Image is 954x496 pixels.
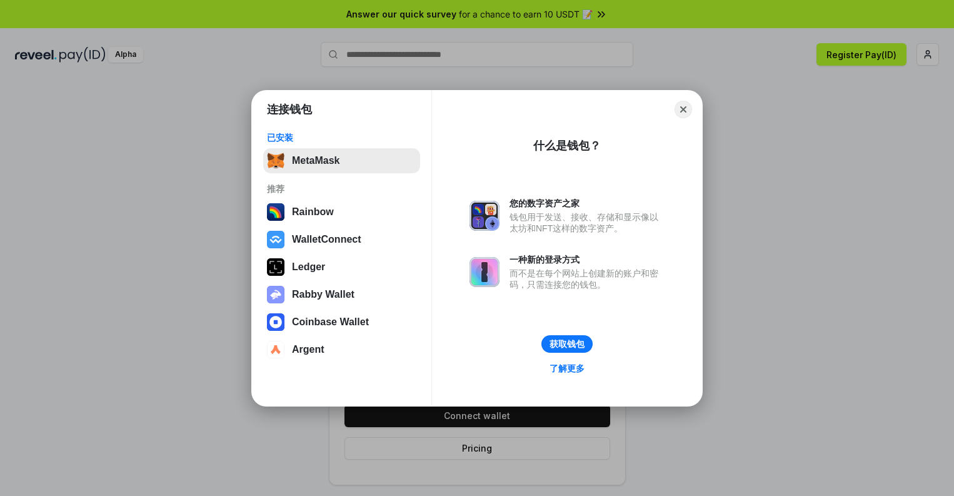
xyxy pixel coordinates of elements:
div: WalletConnect [292,234,361,245]
div: 而不是在每个网站上创建新的账户和密码，只需连接您的钱包。 [510,268,665,290]
img: svg+xml,%3Csvg%20xmlns%3D%22http%3A%2F%2Fwww.w3.org%2F2000%2Fsvg%22%20fill%3D%22none%22%20viewBox... [469,257,500,287]
img: svg+xml,%3Csvg%20xmlns%3D%22http%3A%2F%2Fwww.w3.org%2F2000%2Fsvg%22%20fill%3D%22none%22%20viewBox... [469,201,500,231]
img: svg+xml,%3Csvg%20xmlns%3D%22http%3A%2F%2Fwww.w3.org%2F2000%2Fsvg%22%20fill%3D%22none%22%20viewBox... [267,286,284,303]
button: Argent [263,337,420,362]
div: 钱包用于发送、接收、存储和显示像以太坊和NFT这样的数字资产。 [510,211,665,234]
h1: 连接钱包 [267,102,312,117]
div: Rabby Wallet [292,289,354,300]
button: Coinbase Wallet [263,310,420,335]
div: Ledger [292,261,325,273]
button: Ledger [263,255,420,280]
div: 获取钱包 [550,338,585,350]
img: svg+xml,%3Csvg%20fill%3D%22none%22%20height%3D%2233%22%20viewBox%3D%220%200%2035%2033%22%20width%... [267,152,284,170]
button: 获取钱包 [541,335,593,353]
a: 了解更多 [542,360,592,377]
div: MetaMask [292,155,339,166]
div: Rainbow [292,206,334,218]
div: 已安装 [267,132,416,143]
div: 了解更多 [550,363,585,374]
div: 您的数字资产之家 [510,198,665,209]
button: Close [675,101,692,118]
button: Rainbow [263,200,420,225]
div: 什么是钱包？ [533,138,601,153]
div: Argent [292,344,324,355]
button: Rabby Wallet [263,282,420,307]
img: svg+xml,%3Csvg%20width%3D%2228%22%20height%3D%2228%22%20viewBox%3D%220%200%2028%2028%22%20fill%3D... [267,313,284,331]
div: Coinbase Wallet [292,316,369,328]
img: svg+xml,%3Csvg%20width%3D%22120%22%20height%3D%22120%22%20viewBox%3D%220%200%20120%20120%22%20fil... [267,203,284,221]
img: svg+xml,%3Csvg%20width%3D%2228%22%20height%3D%2228%22%20viewBox%3D%220%200%2028%2028%22%20fill%3D... [267,231,284,248]
img: svg+xml,%3Csvg%20xmlns%3D%22http%3A%2F%2Fwww.w3.org%2F2000%2Fsvg%22%20width%3D%2228%22%20height%3... [267,258,284,276]
img: svg+xml,%3Csvg%20width%3D%2228%22%20height%3D%2228%22%20viewBox%3D%220%200%2028%2028%22%20fill%3D... [267,341,284,358]
button: MetaMask [263,148,420,173]
div: 一种新的登录方式 [510,254,665,265]
button: WalletConnect [263,227,420,252]
div: 推荐 [267,183,416,195]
